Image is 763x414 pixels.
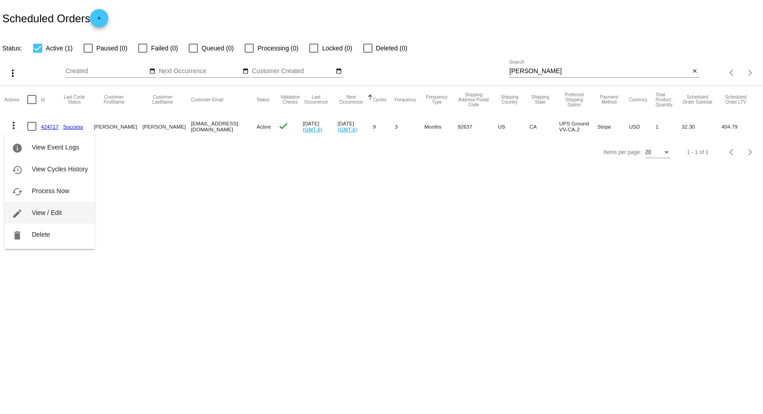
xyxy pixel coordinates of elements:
[12,186,23,197] mat-icon: cached
[12,230,23,241] mat-icon: delete
[32,144,79,151] span: View Event Logs
[32,231,50,238] span: Delete
[32,187,69,195] span: Process Now
[12,143,23,154] mat-icon: info
[32,165,88,173] span: View Cycles History
[12,208,23,219] mat-icon: edit
[32,209,62,216] span: View / Edit
[12,165,23,175] mat-icon: history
